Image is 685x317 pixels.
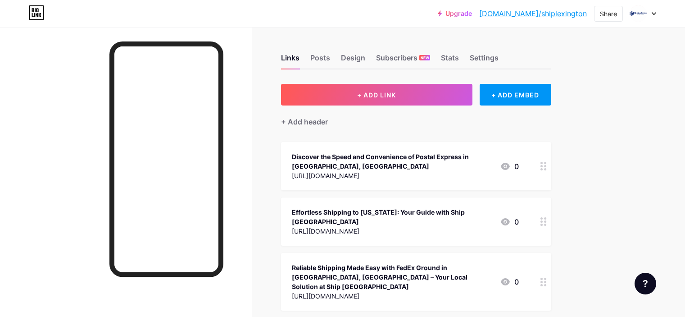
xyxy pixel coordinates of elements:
div: 0 [500,276,519,287]
a: Upgrade [438,10,472,17]
div: [URL][DOMAIN_NAME] [292,226,493,236]
a: [DOMAIN_NAME]/shiplexington [479,8,587,19]
div: Design [341,52,365,69]
div: Posts [310,52,330,69]
div: Subscribers [376,52,430,69]
button: + ADD LINK [281,84,472,106]
div: Share [600,9,617,18]
div: + ADD EMBED [480,84,551,106]
div: [URL][DOMAIN_NAME] [292,291,493,301]
div: 0 [500,161,519,172]
div: Stats [441,52,459,69]
img: shiplexington [630,5,647,22]
div: 0 [500,216,519,227]
div: Settings [470,52,499,69]
div: Discover the Speed and Convenience of Postal Express in [GEOGRAPHIC_DATA], [GEOGRAPHIC_DATA] [292,152,493,171]
span: + ADD LINK [357,91,396,99]
div: Reliable Shipping Made Easy with FedEx Ground in [GEOGRAPHIC_DATA], [GEOGRAPHIC_DATA] – Your Loca... [292,263,493,291]
span: NEW [421,55,429,60]
div: + Add header [281,116,328,127]
div: Links [281,52,299,69]
div: [URL][DOMAIN_NAME] [292,171,493,180]
div: Effortless Shipping to [US_STATE]: Your Guide with Ship [GEOGRAPHIC_DATA] [292,207,493,226]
